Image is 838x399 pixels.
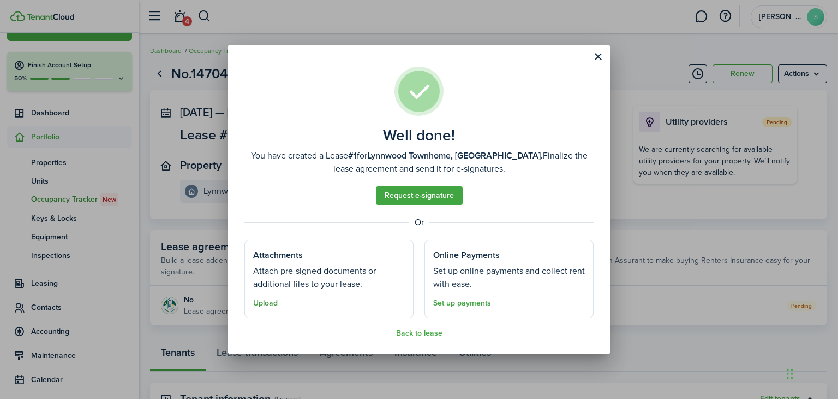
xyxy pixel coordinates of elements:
[433,265,585,291] well-done-section-description: Set up online payments and collect rent with ease.
[253,265,405,291] well-done-section-description: Attach pre-signed documents or additional files to your lease.
[376,186,463,205] a: Request e-signature
[367,149,543,162] b: Lynnwood Townhome, [GEOGRAPHIC_DATA].
[589,48,607,66] button: Close modal
[783,347,838,399] iframe: Chat Widget
[787,357,793,390] div: 拖动
[253,299,278,308] button: Upload
[433,299,491,308] a: Set up payments
[348,149,357,162] b: #1
[383,127,455,144] well-done-title: Well done!
[253,249,303,262] well-done-section-title: Attachments
[396,329,442,338] button: Back to lease
[783,347,838,399] div: 聊天小组件
[433,249,500,262] well-done-section-title: Online Payments
[244,216,594,229] well-done-separator: Or
[244,149,594,175] well-done-description: You have created a Lease for Finalize the lease agreement and send it for e-signatures.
